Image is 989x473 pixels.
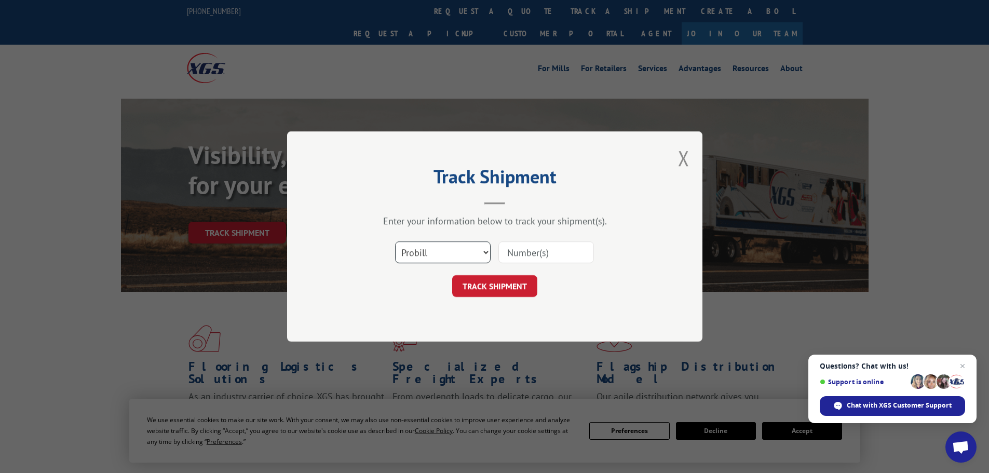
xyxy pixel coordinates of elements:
[678,144,689,172] button: Close modal
[339,169,651,189] h2: Track Shipment
[820,378,907,386] span: Support is online
[498,241,594,263] input: Number(s)
[452,275,537,297] button: TRACK SHIPMENT
[820,362,965,370] span: Questions? Chat with us!
[847,401,952,410] span: Chat with XGS Customer Support
[820,396,965,416] div: Chat with XGS Customer Support
[339,215,651,227] div: Enter your information below to track your shipment(s).
[945,431,977,463] div: Open chat
[956,360,969,372] span: Close chat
